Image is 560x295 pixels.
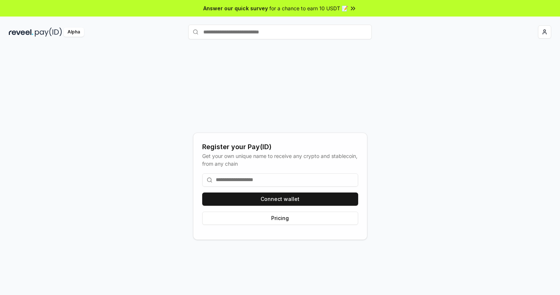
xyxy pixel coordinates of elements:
button: Pricing [202,212,358,225]
div: Get your own unique name to receive any crypto and stablecoin, from any chain [202,152,358,168]
div: Register your Pay(ID) [202,142,358,152]
span: for a chance to earn 10 USDT 📝 [269,4,348,12]
span: Answer our quick survey [203,4,268,12]
button: Connect wallet [202,193,358,206]
div: Alpha [63,28,84,37]
img: reveel_dark [9,28,33,37]
img: pay_id [35,28,62,37]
